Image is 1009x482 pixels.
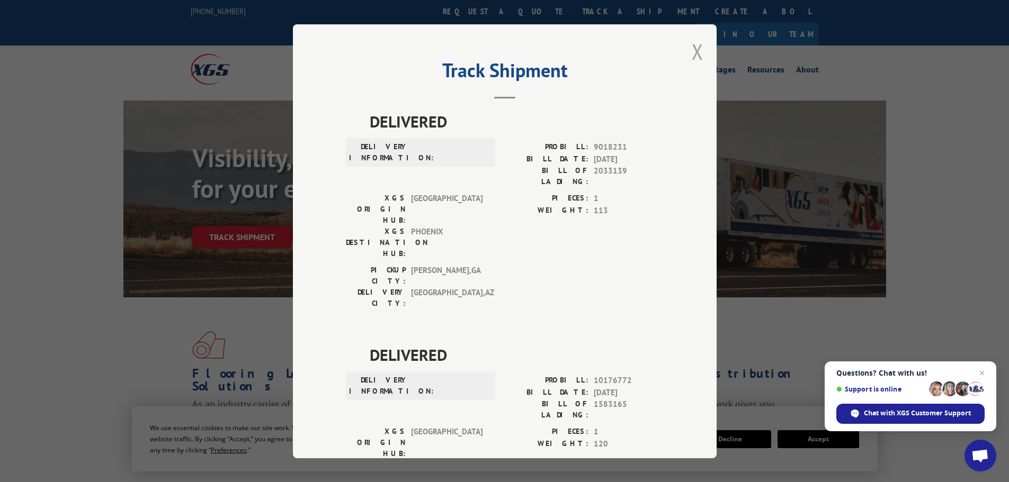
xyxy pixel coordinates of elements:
span: Chat with XGS Customer Support [864,408,971,418]
div: Chat with XGS Customer Support [836,404,985,424]
span: 113 [594,204,664,216]
span: 120 [594,438,664,450]
label: BILL DATE: [505,386,588,398]
span: 1 [594,426,664,438]
button: Close modal [692,38,703,66]
span: 1 [594,193,664,205]
label: XGS ORIGIN HUB: [346,193,406,226]
label: DELIVERY INFORMATION: [349,141,409,163]
span: PHOENIX [411,226,483,259]
label: PROBILL: [505,375,588,387]
span: [GEOGRAPHIC_DATA] [411,193,483,226]
span: [PERSON_NAME] , GA [411,265,483,287]
label: PIECES: [505,193,588,205]
label: PIECES: [505,426,588,438]
label: DELIVERY INFORMATION: [349,375,409,397]
span: DELIVERED [370,110,664,133]
label: XGS DESTINATION HUB: [346,226,406,259]
span: [DATE] [594,153,664,165]
span: [GEOGRAPHIC_DATA] [411,426,483,459]
span: 2033139 [594,165,664,187]
label: WEIGHT: [505,204,588,216]
span: 1583165 [594,398,664,421]
label: PICKUP CITY: [346,265,406,287]
h2: Track Shipment [346,63,664,83]
label: XGS ORIGIN HUB: [346,426,406,459]
label: BILL DATE: [505,153,588,165]
label: WEIGHT: [505,438,588,450]
span: Close chat [976,367,988,379]
span: [GEOGRAPHIC_DATA] , AZ [411,287,483,309]
label: BILL OF LADING: [505,398,588,421]
span: 9018231 [594,141,664,153]
span: 10176772 [594,375,664,387]
label: PROBILL: [505,141,588,153]
span: Questions? Chat with us! [836,369,985,377]
span: [DATE] [594,386,664,398]
label: BILL OF LADING: [505,165,588,187]
span: DELIVERED [370,343,664,367]
label: DELIVERY CITY: [346,287,406,309]
div: Open chat [965,440,996,471]
span: Support is online [836,385,925,393]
